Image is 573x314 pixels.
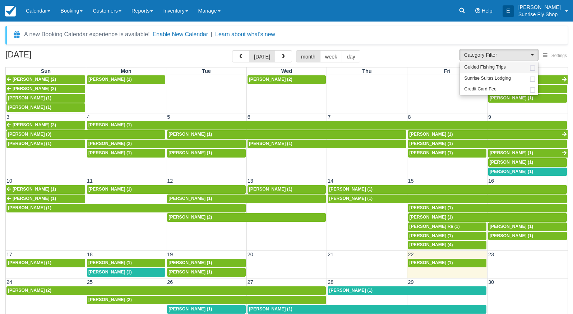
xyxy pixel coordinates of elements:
[215,31,275,37] a: Learn about what's new
[248,140,406,148] a: [PERSON_NAME] (1)
[328,195,567,203] a: [PERSON_NAME] (1)
[8,141,51,146] span: [PERSON_NAME] (1)
[410,141,453,146] span: [PERSON_NAME] (1)
[444,68,450,74] span: Fri
[488,168,567,176] a: [PERSON_NAME] (1)
[6,130,165,139] a: [PERSON_NAME] (3)
[329,288,373,293] span: [PERSON_NAME] (1)
[166,279,174,285] span: 26
[167,305,245,314] a: [PERSON_NAME] (1)
[249,141,292,146] span: [PERSON_NAME] (1)
[6,85,85,93] a: [PERSON_NAME] (2)
[327,178,334,184] span: 14
[410,205,453,210] span: [PERSON_NAME] (1)
[88,77,132,82] span: [PERSON_NAME] (1)
[167,149,245,158] a: [PERSON_NAME] (1)
[488,149,568,158] a: [PERSON_NAME] (1)
[249,50,275,62] button: [DATE]
[87,149,165,158] a: [PERSON_NAME] (1)
[86,114,91,120] span: 4
[248,185,326,194] a: [PERSON_NAME] (1)
[342,50,360,62] button: day
[539,51,571,61] button: Settings
[41,68,51,74] span: Sun
[551,53,567,58] span: Settings
[487,114,492,120] span: 9
[329,187,373,192] span: [PERSON_NAME] (1)
[24,30,150,39] div: A new Booking Calendar experience is available!
[503,5,514,17] div: E
[296,50,320,62] button: month
[6,140,85,148] a: [PERSON_NAME] (1)
[6,259,85,267] a: [PERSON_NAME] (1)
[407,252,415,257] span: 22
[87,259,165,267] a: [PERSON_NAME] (1)
[464,86,496,93] span: Credit Card Fee
[408,130,568,139] a: [PERSON_NAME] (1)
[488,94,567,103] a: [PERSON_NAME] (1)
[407,279,415,285] span: 29
[327,279,334,285] span: 28
[88,150,132,155] span: [PERSON_NAME] (1)
[88,260,132,265] span: [PERSON_NAME] (1)
[6,279,13,285] span: 24
[248,305,486,314] a: [PERSON_NAME] (1)
[168,215,212,220] span: [PERSON_NAME] (2)
[13,187,56,192] span: [PERSON_NAME] (1)
[490,233,533,238] span: [PERSON_NAME] (1)
[518,11,561,18] p: Sunrise Fly Shop
[408,213,567,222] a: [PERSON_NAME] (1)
[487,252,495,257] span: 23
[490,169,533,174] span: [PERSON_NAME] (1)
[327,114,331,120] span: 7
[464,75,511,82] span: Sunrise Suites Lodging
[88,270,132,275] span: [PERSON_NAME] (1)
[320,50,342,62] button: week
[410,260,453,265] span: [PERSON_NAME] (1)
[8,205,51,210] span: [PERSON_NAME] (1)
[166,178,174,184] span: 12
[13,86,56,91] span: [PERSON_NAME] (2)
[475,8,480,13] i: Help
[87,75,165,84] a: [PERSON_NAME] (1)
[8,132,51,137] span: [PERSON_NAME] (3)
[247,252,254,257] span: 20
[5,50,96,64] h2: [DATE]
[6,121,85,130] a: [PERSON_NAME] (3)
[249,306,292,311] span: [PERSON_NAME] (1)
[249,77,292,82] span: [PERSON_NAME] (2)
[410,233,453,238] span: [PERSON_NAME] (1)
[168,260,212,265] span: [PERSON_NAME] (1)
[167,259,245,267] a: [PERSON_NAME] (1)
[6,286,326,295] a: [PERSON_NAME] (2)
[8,288,51,293] span: [PERSON_NAME] (2)
[249,187,292,192] span: [PERSON_NAME] (1)
[410,224,460,229] span: [PERSON_NAME] Re (1)
[488,232,567,240] a: [PERSON_NAME] (1)
[410,242,453,247] span: [PERSON_NAME] (4)
[168,132,212,137] span: [PERSON_NAME] (1)
[88,141,132,146] span: [PERSON_NAME] (2)
[328,286,486,295] a: [PERSON_NAME] (1)
[86,252,93,257] span: 18
[408,259,486,267] a: [PERSON_NAME] (1)
[459,49,539,61] button: Category Filter
[407,178,415,184] span: 15
[121,68,131,74] span: Mon
[408,149,486,158] a: [PERSON_NAME] (1)
[490,160,533,165] span: [PERSON_NAME] (1)
[6,204,246,212] a: [PERSON_NAME] (1)
[490,224,533,229] span: [PERSON_NAME] (1)
[8,95,51,100] span: [PERSON_NAME] (1)
[167,195,326,203] a: [PERSON_NAME] (1)
[87,140,246,148] a: [PERSON_NAME] (2)
[410,150,453,155] span: [PERSON_NAME] (1)
[487,178,495,184] span: 16
[6,185,85,194] a: [PERSON_NAME] (1)
[6,114,10,120] span: 3
[166,114,171,120] span: 5
[86,279,93,285] span: 25
[281,68,292,74] span: Wed
[202,68,211,74] span: Tue
[6,94,85,103] a: [PERSON_NAME] (1)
